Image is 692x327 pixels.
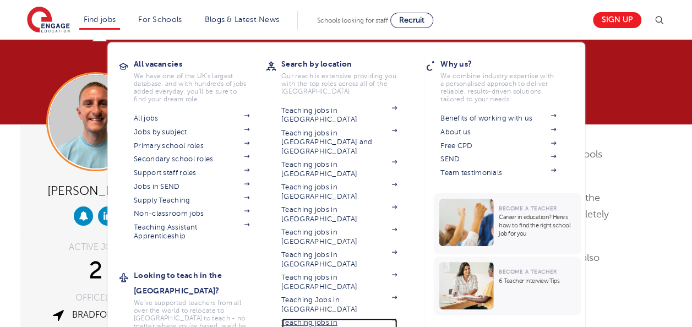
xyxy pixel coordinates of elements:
a: Teaching jobs in [GEOGRAPHIC_DATA] [281,160,397,178]
a: Teaching jobs in [GEOGRAPHIC_DATA] [281,228,397,246]
a: Teaching jobs in [GEOGRAPHIC_DATA] and [GEOGRAPHIC_DATA] [281,129,397,156]
a: Why us?We combine industry expertise with a personalised approach to deliver reliable, results-dr... [440,56,573,103]
a: Jobs in SEND [134,182,249,191]
a: Free CPD [440,141,556,150]
a: About us [440,128,556,137]
span: Become a Teacher [499,269,557,275]
img: Engage Education [27,7,70,34]
p: We have one of the UK's largest database. and with hundreds of jobs added everyday. you'll be sur... [134,72,249,103]
p: We combine industry expertise with a personalised approach to deliver reliable, results-driven so... [440,72,556,103]
a: All jobs [134,114,249,123]
h3: Why us? [440,56,573,72]
a: Secondary school roles [134,155,249,163]
a: All vacanciesWe have one of the UK's largest database. and with hundreds of jobs added everyday. ... [134,56,266,103]
a: Recruit [390,13,433,28]
div: 2 [29,257,162,285]
div: OFFICE(S) [29,293,162,302]
span: Schools looking for staff [317,17,388,24]
p: Career in education? Here’s how to find the right school job for you [499,213,575,238]
a: Primary school roles [134,141,249,150]
h3: Looking to teach in the [GEOGRAPHIC_DATA]? [134,268,266,298]
a: Non-classroom jobs [134,209,249,218]
a: Teaching jobs in [GEOGRAPHIC_DATA] [281,273,397,291]
h3: Search by location [281,56,413,72]
a: Support staff roles [134,168,249,177]
a: Benefits of working with us [440,114,556,123]
a: Teaching Jobs in [GEOGRAPHIC_DATA] [281,296,397,314]
a: SEND [440,155,556,163]
a: Bradford [72,310,119,320]
a: For Schools [138,15,182,24]
a: Find jobs [84,15,116,24]
p: 6 Teacher Interview Tips [499,277,575,285]
div: [PERSON_NAME] [29,179,162,201]
a: Sign up [593,12,641,28]
a: Become a TeacherCareer in education? Here’s how to find the right school job for you [433,193,584,254]
a: Jobs by subject [134,128,249,137]
a: Teaching jobs in [GEOGRAPHIC_DATA] [281,205,397,224]
span: Become a Teacher [499,205,557,211]
a: Supply Teaching [134,196,249,205]
a: Team testimonials [440,168,556,177]
h3: All vacancies [134,56,266,72]
div: ACTIVE JOBS [29,243,162,252]
a: Blogs & Latest News [205,15,280,24]
a: Search by locationOur reach is extensive providing you with the top roles across all of the [GEOG... [281,56,413,95]
a: Teaching Assistant Apprenticeship [134,223,249,241]
a: Teaching jobs in [GEOGRAPHIC_DATA] [281,250,397,269]
a: Become a Teacher6 Teacher Interview Tips [433,257,584,315]
a: Teaching jobs in [GEOGRAPHIC_DATA] [281,106,397,124]
p: Our reach is extensive providing you with the top roles across all of the [GEOGRAPHIC_DATA] [281,72,397,95]
span: Recruit [399,16,424,24]
a: Teaching jobs in [GEOGRAPHIC_DATA] [281,183,397,201]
